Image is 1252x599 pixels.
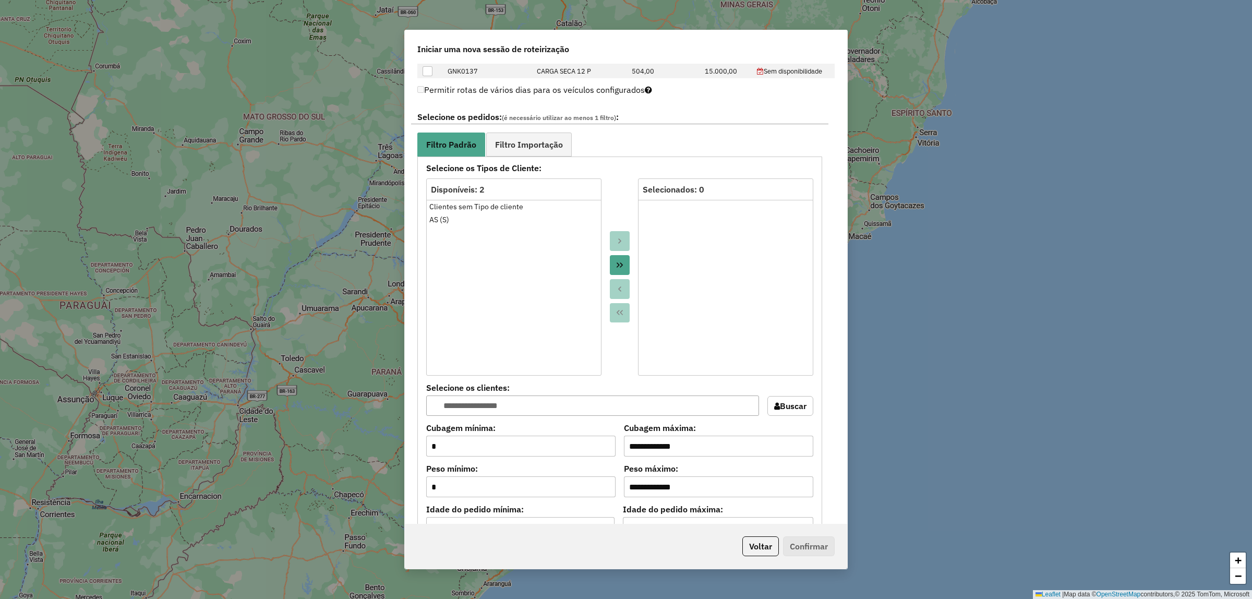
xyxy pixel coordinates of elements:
a: Leaflet [1036,591,1061,598]
label: Cubagem mínima: [426,422,616,434]
a: Zoom in [1230,553,1246,568]
span: + [1235,554,1242,567]
button: Move All to Target [610,255,630,275]
a: OpenStreetMap [1097,591,1141,598]
i: 'Roteirizador.NaoPossuiAgenda' | translate [757,68,764,75]
td: 15.000,00 [699,59,751,83]
button: Voltar [742,536,779,556]
strong: Selecione os Tipos de Cliente: [420,162,820,174]
div: Sem disponibilidade [757,66,829,76]
div: AS (S) [429,214,598,225]
i: Selecione pelo menos um veículo [645,86,652,94]
span: | [1062,591,1064,598]
span: (é necessário utilizar ao menos 1 filtro) [502,114,616,122]
button: Buscar [767,396,813,416]
span: − [1235,569,1242,582]
label: Cubagem máxima: [624,422,813,434]
label: Permitir rotas de vários dias para os veículos configurados [417,80,652,100]
label: Selecione os pedidos: : [411,111,828,125]
label: Peso mínimo: [426,462,616,475]
div: Disponíveis: 2 [431,183,597,196]
label: Idade do pedido máxima: [623,503,814,516]
div: Map data © contributors,© 2025 TomTom, Microsoft [1033,590,1252,599]
span: Iniciar uma nova sessão de roteirização [417,43,569,55]
div: Clientes sem Tipo de cliente [429,201,598,212]
label: Selecione os clientes: [426,381,759,394]
label: Peso máximo: [624,462,813,475]
a: Zoom out [1230,568,1246,584]
span: Filtro Importação [495,140,563,149]
label: Idade do pedido mínima: [426,503,615,516]
span: Filtro Padrão [426,140,476,149]
td: CARGA SECA 12 P [531,59,626,83]
td: GNK0137 [442,59,531,83]
div: Selecionados: 0 [643,183,809,196]
input: Permitir rotas de vários dias para os veículos configurados [417,86,424,93]
td: 504,00 [626,59,699,83]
